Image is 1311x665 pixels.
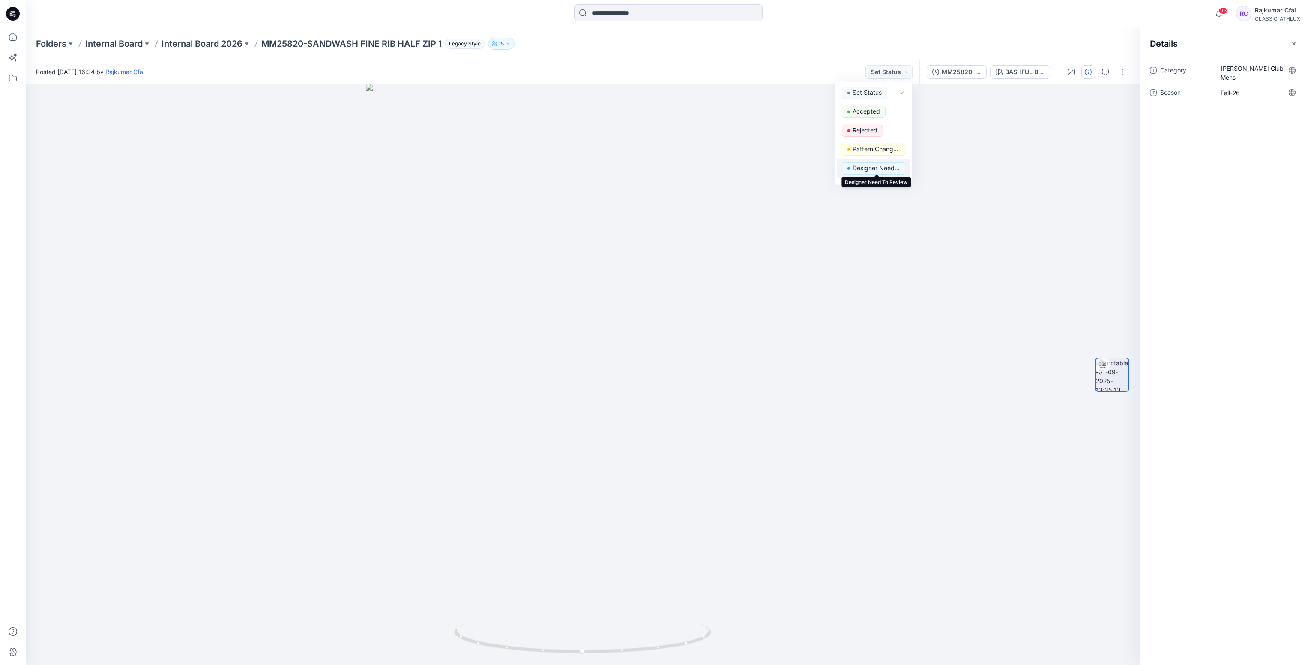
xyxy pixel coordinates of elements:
[1160,65,1212,82] span: Category
[1221,88,1295,97] span: Fall-26
[105,68,144,75] a: Rajkumar Cfai
[1221,64,1295,82] span: Sams Club Mens
[162,38,242,50] a: Internal Board 2026
[853,106,880,117] p: Accepted
[85,38,143,50] a: Internal Board
[853,87,882,98] p: Set Status
[1160,87,1212,99] span: Season
[36,38,66,50] a: Folders
[1005,67,1045,77] div: BASHFUL BLUE
[1255,15,1300,22] div: CLASSIC_ATHLUX
[1096,358,1128,391] img: turntable-01-09-2025-13:35:13
[927,65,987,79] button: MM25820-SANDWASH FINE RIB HALF ZIP 1
[1081,65,1095,79] button: Details
[1218,7,1228,14] span: 93
[442,38,485,50] button: Legacy Style
[853,144,901,155] p: Pattern Changes Requested
[261,38,442,50] p: MM25820-SANDWASH FINE RIB HALF ZIP 1
[853,162,901,174] p: Designer Need To Review
[445,39,485,49] span: Legacy Style
[36,67,144,76] span: Posted [DATE] 16:34 by
[942,67,981,77] div: MM25820-SANDWASH FINE RIB HALF ZIP 1
[1255,5,1300,15] div: Rajkumar Cfai
[1150,39,1178,49] h2: Details
[499,39,504,48] p: 15
[488,38,515,50] button: 15
[1236,6,1251,21] div: RC
[990,65,1050,79] button: BASHFUL BLUE
[853,181,901,193] p: Dropped \ Not proceeding
[853,125,877,136] p: Rejected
